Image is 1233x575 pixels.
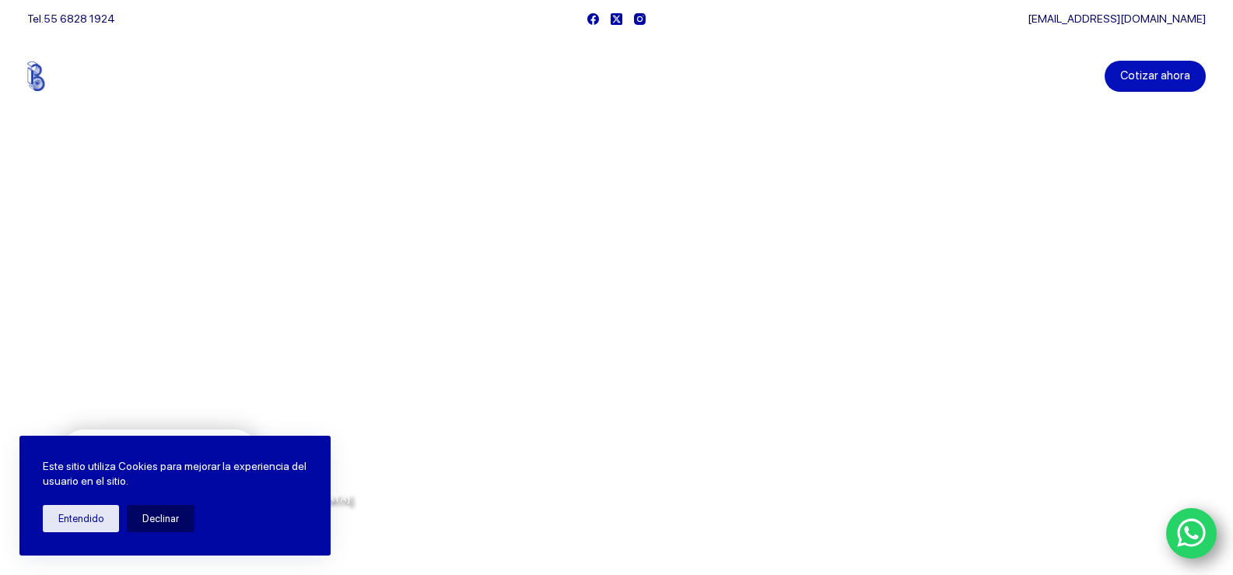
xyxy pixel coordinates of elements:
[44,12,115,25] a: 55 6828 1924
[611,13,622,25] a: X (Twitter)
[1028,12,1206,25] a: [EMAIL_ADDRESS][DOMAIN_NAME]
[634,13,646,25] a: Instagram
[1166,508,1217,559] a: WhatsApp
[61,389,369,408] span: Rodamientos y refacciones industriales
[27,61,124,91] img: Balerytodo
[127,505,194,532] button: Declinar
[61,265,623,373] span: Somos los doctores de la industria
[61,232,261,251] span: Bienvenido a Balerytodo®
[61,429,257,474] a: Cotiza con nosotros
[1105,61,1206,92] a: Cotizar ahora
[27,12,115,25] span: Tel.
[433,37,800,115] nav: Menu Principal
[43,505,119,532] button: Entendido
[587,13,599,25] a: Facebook
[43,459,307,489] p: Este sitio utiliza Cookies para mejorar la experiencia del usuario en el sitio.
